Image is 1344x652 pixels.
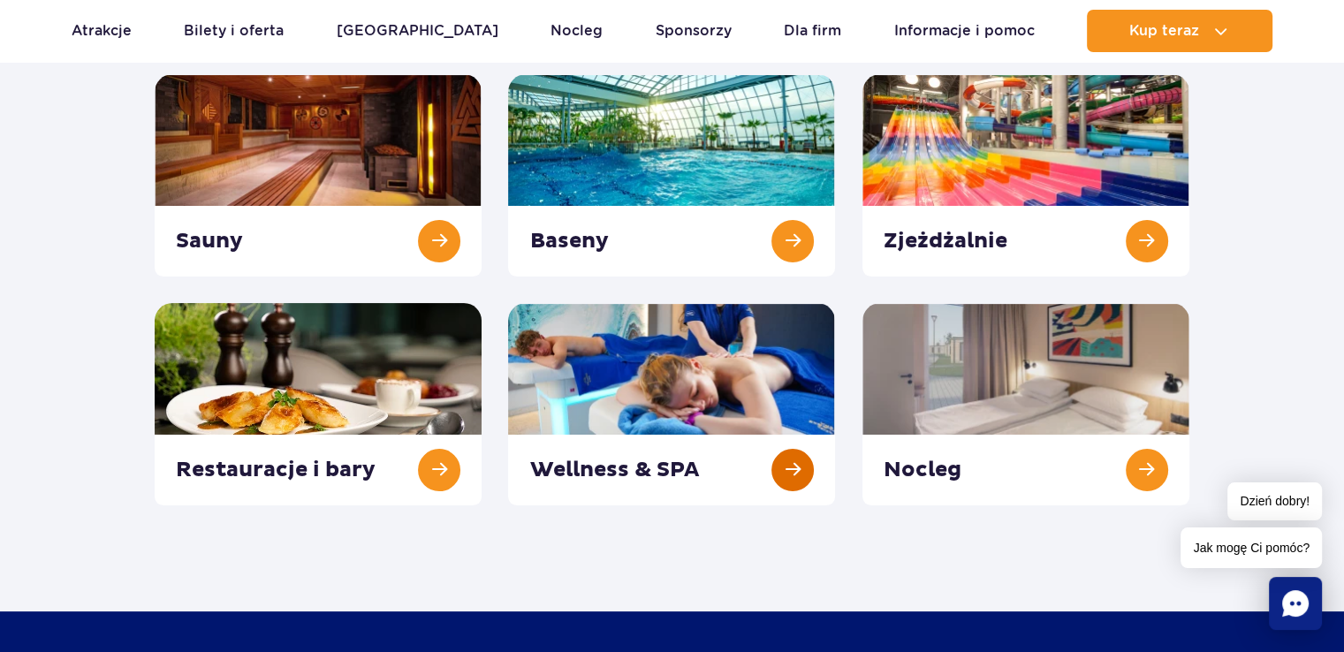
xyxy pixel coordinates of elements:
[1087,10,1272,52] button: Kup teraz
[894,10,1035,52] a: Informacje i pomoc
[1129,23,1199,39] span: Kup teraz
[337,10,498,52] a: [GEOGRAPHIC_DATA]
[184,10,284,52] a: Bilety i oferta
[656,10,732,52] a: Sponsorzy
[551,10,603,52] a: Nocleg
[1181,527,1322,568] span: Jak mogę Ci pomóc?
[1269,577,1322,630] div: Chat
[72,10,132,52] a: Atrakcje
[1227,482,1322,520] span: Dzień dobry!
[784,10,841,52] a: Dla firm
